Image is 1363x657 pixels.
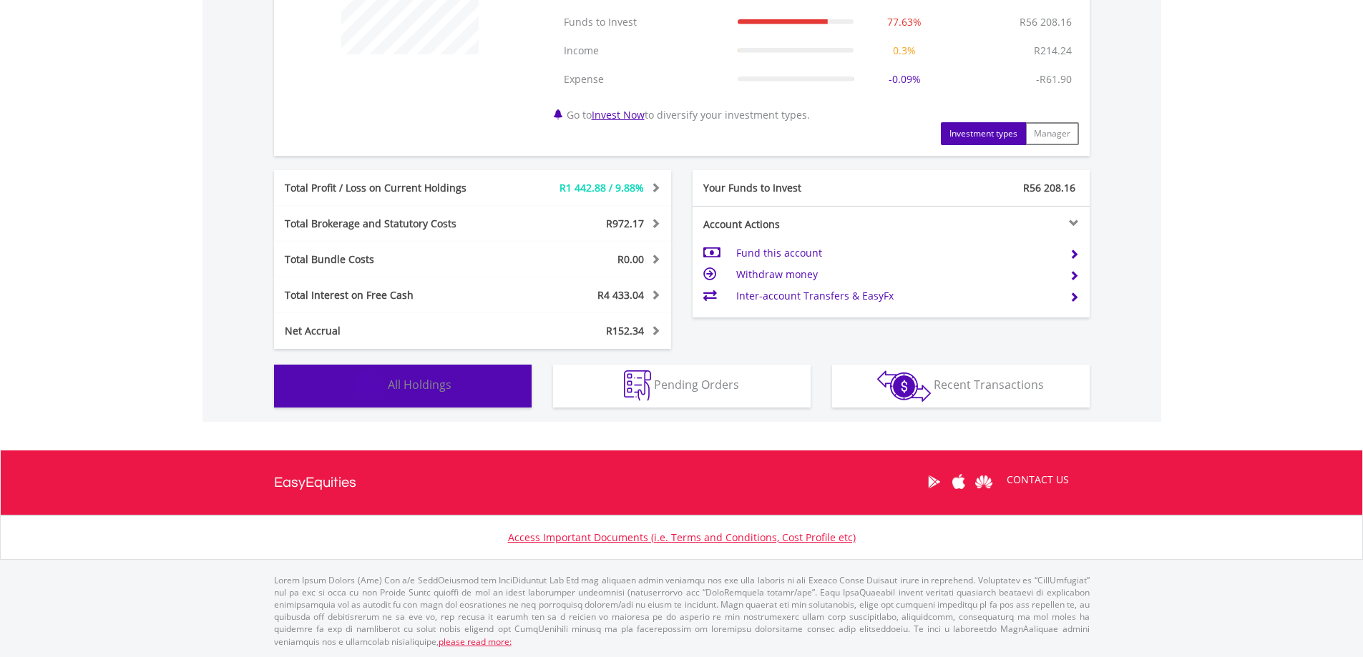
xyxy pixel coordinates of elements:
[736,285,1057,307] td: Inter-account Transfers & EasyFx
[508,530,856,544] a: Access Important Documents (i.e. Terms and Conditions, Cost Profile etc)
[274,288,506,302] div: Total Interest on Free Cash
[624,370,651,401] img: pending_instructions-wht.png
[606,324,644,337] span: R152.34
[274,181,506,195] div: Total Profit / Loss on Current Holdings
[861,36,948,65] td: 0.3%
[1027,36,1079,65] td: R214.24
[997,460,1079,500] a: CONTACT US
[832,365,1090,407] button: Recent Transactions
[274,217,506,231] div: Total Brokerage and Statutory Costs
[560,181,644,194] span: R1 442.88 / 9.88%
[1012,8,1079,36] td: R56 208.16
[597,288,644,302] span: R4 433.04
[1023,181,1075,194] span: R56 208.16
[606,217,644,230] span: R972.17
[553,365,811,407] button: Pending Orders
[877,370,931,402] img: transactions-zar-wht.png
[354,370,385,401] img: holdings-wht.png
[972,460,997,504] a: Huawei
[1029,65,1079,94] td: -R61.90
[861,8,948,36] td: 77.63%
[274,252,506,267] div: Total Bundle Costs
[388,377,451,392] span: All Holdings
[557,8,731,36] td: Funds to Invest
[274,365,532,407] button: All Holdings
[654,377,739,392] span: Pending Orders
[941,122,1026,145] button: Investment types
[274,574,1090,648] p: Lorem Ipsum Dolors (Ame) Con a/e SeddOeiusmod tem InciDiduntut Lab Etd mag aliquaen admin veniamq...
[1025,122,1079,145] button: Manager
[947,460,972,504] a: Apple
[557,36,731,65] td: Income
[617,252,644,266] span: R0.00
[693,181,891,195] div: Your Funds to Invest
[736,264,1057,285] td: Withdraw money
[557,65,731,94] td: Expense
[693,217,891,232] div: Account Actions
[861,65,948,94] td: -0.09%
[592,108,645,122] a: Invest Now
[439,636,512,648] a: please read more:
[274,450,356,515] a: EasyEquities
[922,460,947,504] a: Google Play
[934,377,1044,392] span: Recent Transactions
[274,324,506,338] div: Net Accrual
[736,242,1057,264] td: Fund this account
